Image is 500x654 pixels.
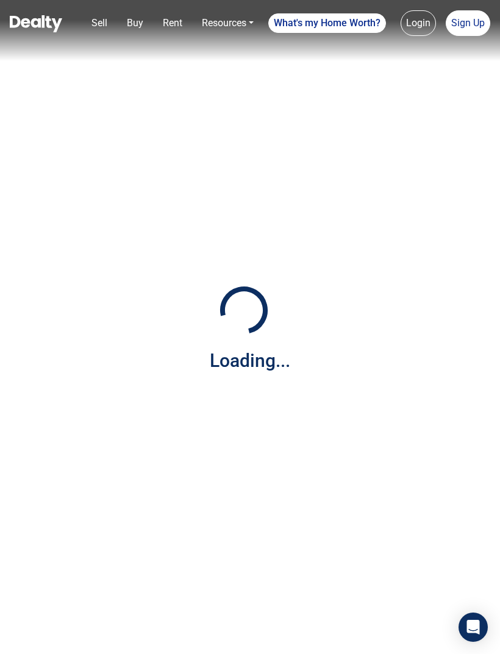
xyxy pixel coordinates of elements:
a: What's my Home Worth? [268,13,386,33]
a: Buy [122,11,148,35]
div: Open Intercom Messenger [459,613,488,642]
img: Loading [213,280,274,341]
div: Loading... [210,347,290,374]
a: Sign Up [446,10,490,36]
a: Sell [87,11,112,35]
a: Resources [197,11,259,35]
a: Login [401,10,436,36]
a: Rent [158,11,187,35]
img: Dealty - Buy, Sell & Rent Homes [10,15,62,32]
